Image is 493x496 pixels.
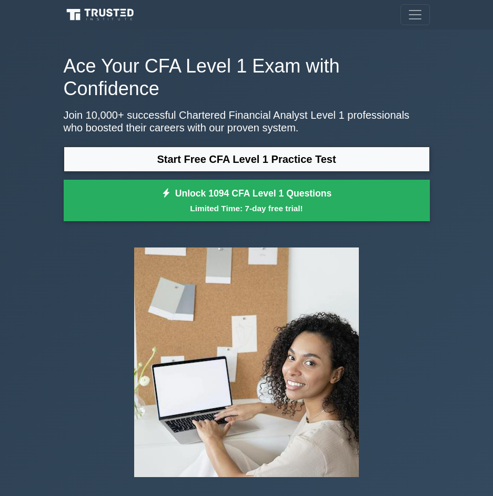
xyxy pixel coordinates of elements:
small: Limited Time: 7-day free trial! [77,202,417,214]
a: Start Free CFA Level 1 Practice Test [64,147,430,172]
button: Toggle navigation [400,4,430,25]
p: Join 10,000+ successful Chartered Financial Analyst Level 1 professionals who boosted their caree... [64,109,430,134]
a: Unlock 1094 CFA Level 1 QuestionsLimited Time: 7-day free trial! [64,180,430,222]
h1: Ace Your CFA Level 1 Exam with Confidence [64,55,430,100]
